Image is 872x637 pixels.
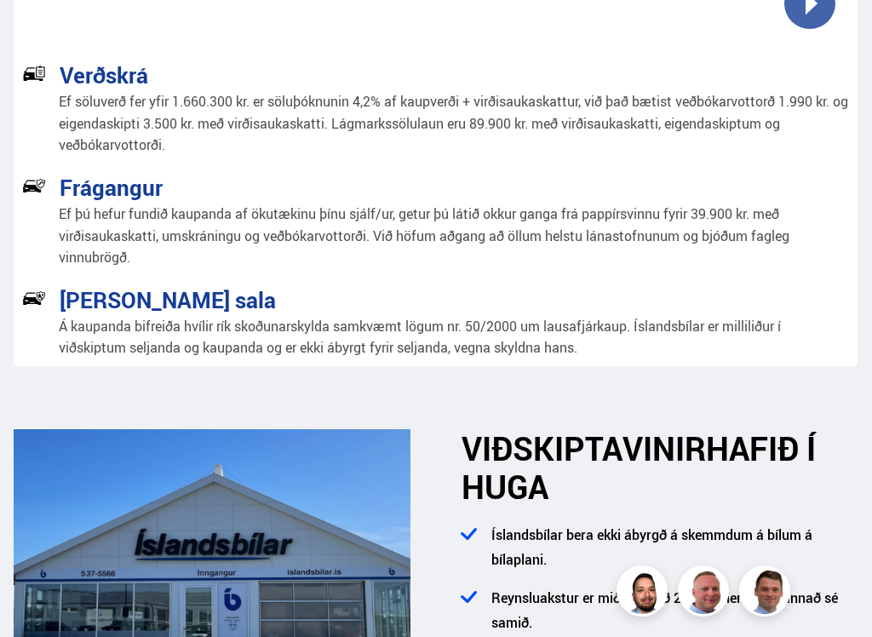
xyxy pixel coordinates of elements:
[59,316,849,359] p: Á kaupanda bifreiða hvílir rík skoðunarskylda samkvæmt lögum nr. 50/2000 um lausafjárkaup. Ísland...
[14,7,65,58] button: Opna LiveChat spjallviðmót
[60,287,276,313] h3: [PERSON_NAME] sala
[60,175,163,200] h3: Frágangur
[59,204,849,269] p: Ef þú hefur fundið kaupanda af ökutækinu þínu sjálf/ur, getur þú látið okkur ganga frá pappírsvin...
[619,568,670,619] img: nhp88E3Fdnt1Opn2.png
[60,62,148,88] h3: Verðskrá
[22,286,46,310] img: -Svtn6bYgwAsiwNX.svg
[680,568,731,619] img: siFngHWaQ9KaOqBr.png
[483,523,858,586] li: Íslandsbílar bera ekki ábyrgð á skemmdum á bílum á bílaplani.
[462,429,858,506] h2: HAFIÐ Í HUGA
[22,61,46,85] img: tr5P-W3DuiFaO7aO.svg
[22,174,46,198] img: NP-R9RrMhXQFCiaa.svg
[462,427,706,470] span: VIÐSKIPTAVINIR
[742,568,793,619] img: FbJEzSuNWCJXmdc-.webp
[59,91,849,157] p: Ef söluverð fer yfir 1.660.300 kr. er söluþóknunin 4,2% af kaupverði + virðisaukaskattur, við það...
